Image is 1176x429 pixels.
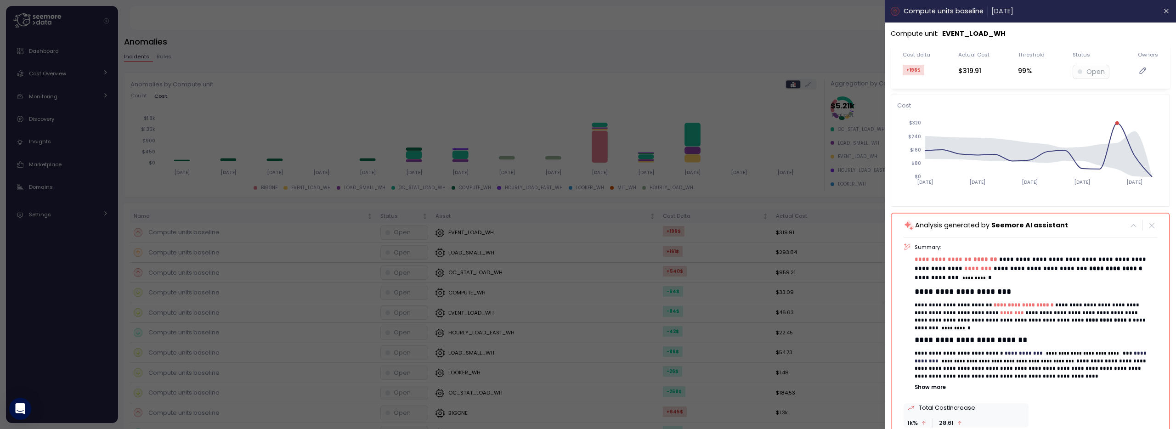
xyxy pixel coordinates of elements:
p: 1k % [907,418,918,428]
p: [DATE] [991,6,1013,17]
tspan: [DATE] [917,179,933,185]
div: Owners [1138,51,1158,58]
p: 28.61 [939,418,954,428]
div: Open Intercom Messenger [9,398,31,420]
p: Summary: [915,243,1157,251]
div: 99% [1018,66,1045,76]
p: Compute units baseline [904,6,984,17]
tspan: $80 [911,161,921,167]
tspan: [DATE] [1022,179,1038,185]
button: Open [1074,65,1109,79]
p: Open [1086,67,1105,77]
tspan: [DATE] [1127,179,1143,185]
div: $319.91 [959,66,990,76]
p: Cost [897,101,1164,110]
div: Actual Cost [959,51,990,58]
tspan: $240 [908,134,921,140]
tspan: [DATE] [969,179,985,185]
button: Show more [915,384,1157,391]
tspan: [DATE] [1074,179,1090,185]
tspan: $0 [915,174,921,180]
span: Seemore AI assistant [991,220,1068,230]
p: Compute unit : [891,28,939,39]
p: Total Cost Increase [919,403,975,412]
div: Status [1073,51,1091,58]
div: +196 $ [903,65,924,76]
div: Threshold [1018,51,1045,58]
div: Cost delta [903,51,930,58]
tspan: $320 [909,120,921,126]
tspan: $160 [910,147,921,153]
p: Analysis generated by [915,220,1068,231]
p: EVENT_LOAD_WH [942,28,1006,39]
